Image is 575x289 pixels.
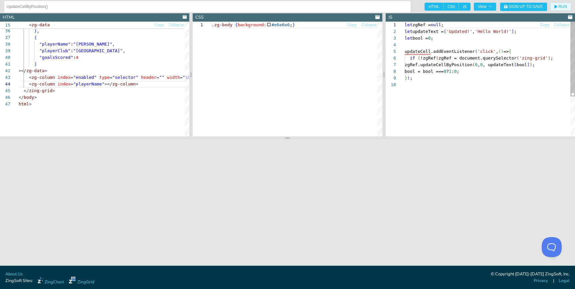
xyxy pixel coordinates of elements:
[73,55,76,60] span: :
[472,29,475,34] span: ,
[444,69,446,74] span: 0
[516,62,527,67] span: bool
[71,42,73,47] span: :
[32,75,55,80] span: zg-column
[386,81,396,88] div: 10
[34,95,37,100] span: >
[412,36,428,41] span: bool =
[405,69,444,74] span: bool = bool ===
[290,22,292,27] span: ;
[559,278,570,284] a: Legal
[386,22,396,28] div: 1
[34,62,37,67] span: }
[558,5,567,9] span: RUN
[491,271,570,278] div: © Copyright [DATE]-[DATE] ZingSoft, Inc.
[405,36,412,41] span: let
[514,62,516,67] span: [
[5,278,33,284] span: ZingSoft Sites:
[534,278,548,284] a: Privacy
[110,75,112,80] span: =
[475,62,478,67] span: 0
[444,29,446,34] span: [
[425,3,471,11] div: checkbox-group
[532,62,535,67] span: ;
[436,56,439,61] span: )
[386,35,396,42] div: 3
[405,75,407,80] span: }
[500,3,547,11] button: Sign Up to Save
[29,81,32,86] span: <
[347,22,357,28] button: Copy
[553,278,554,284] span: |
[29,22,32,27] span: <
[529,62,532,67] span: )
[7,1,408,12] input: Untitled Demo
[195,14,204,21] div: CSS
[169,23,184,27] span: Collapse
[183,75,196,80] span: "10%"
[69,277,94,285] a: ZingGrid
[180,75,183,80] span: =
[361,23,377,27] span: Collapse
[410,75,412,80] span: ;
[19,68,26,73] span: ></
[540,23,549,27] span: Copy
[5,271,23,277] a: About Us
[155,23,164,27] span: Copy
[388,14,392,21] div: JS
[386,62,396,68] div: 7
[540,22,550,28] button: Copy
[457,69,459,74] span: ;
[548,56,550,61] span: )
[38,277,64,285] a: ZingChart
[418,56,420,61] span: (
[73,42,112,47] span: "[PERSON_NAME]"
[99,75,109,80] span: type
[386,55,396,62] div: 6
[45,68,47,73] span: >
[550,3,571,11] button: RUN
[386,42,396,48] div: 4
[34,35,37,40] span: {
[71,48,73,53] span: :
[37,28,39,33] span: ,
[438,56,516,61] span: zgRef = document.querySelector
[24,95,34,100] span: body
[361,22,377,28] button: Collapse
[496,49,498,54] span: ,
[405,29,412,34] span: let
[19,95,24,100] span: </
[412,22,431,27] span: zgRef =
[405,49,475,54] span: updateCell.addEventListener
[73,75,96,80] span: "enabled"
[503,49,509,54] span: =>
[509,5,543,9] span: Sign Up to Save
[475,29,511,34] span: 'Hello World!'
[478,49,496,54] span: 'click'
[554,22,570,28] button: Collapse
[104,81,112,86] span: ></
[71,81,73,86] span: =
[235,22,238,27] span: {
[511,29,514,34] span: ]
[431,22,441,27] span: null
[550,56,553,61] span: ;
[168,22,185,28] button: Collapse
[475,49,478,54] span: (
[73,81,104,86] span: "playerName"
[446,29,472,34] span: 'Updated!'
[32,81,55,86] span: zg-column
[386,75,396,81] div: 9
[412,29,444,34] span: updateText =
[29,75,32,80] span: <
[167,75,180,80] span: width
[449,69,452,74] span: 1
[26,68,45,73] span: zg-data
[425,3,444,11] span: HTML
[407,75,410,80] span: )
[347,23,357,27] span: Copy
[542,237,562,257] iframe: Toggle Customer Support
[212,22,233,27] span: .zg-body
[123,48,125,53] span: ,
[73,48,123,53] span: "[GEOGRAPHIC_DATA]"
